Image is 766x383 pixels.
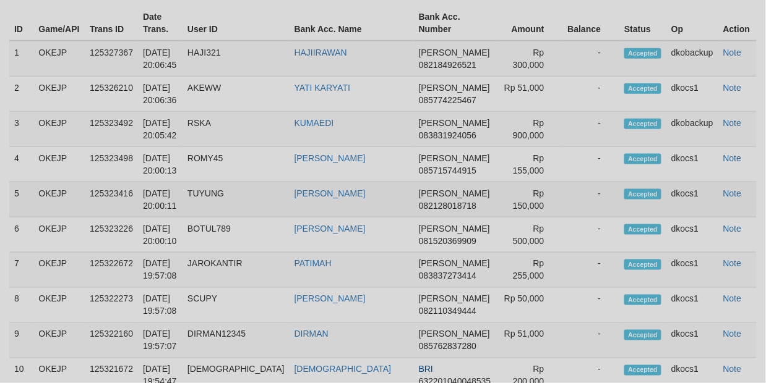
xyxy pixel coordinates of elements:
td: - [563,112,620,147]
a: Note [723,83,742,93]
td: DIRMAN12345 [183,323,290,358]
td: 4 [9,147,33,182]
a: Note [723,259,742,269]
td: - [563,182,620,217]
td: - [563,253,620,288]
td: 125323498 [85,147,138,182]
span: 081520369909 [419,236,476,246]
td: BOTUL789 [183,217,290,253]
th: Amount [496,6,563,41]
span: Accepted [624,365,661,376]
td: Rp 300,000 [496,41,563,77]
td: Rp 255,000 [496,253,563,288]
span: Accepted [624,48,661,59]
td: 8 [9,288,33,323]
td: 125323226 [85,217,138,253]
td: Rp 500,000 [496,217,563,253]
td: [DATE] 19:57:08 [138,288,183,323]
td: 125322273 [85,288,138,323]
td: dkocs1 [666,288,718,323]
td: 2 [9,77,33,112]
td: dkocs1 [666,147,718,182]
a: YATI KARYATI [295,83,351,93]
td: 125323492 [85,112,138,147]
span: Accepted [624,83,661,94]
span: BRI [419,364,433,374]
span: Accepted [624,259,661,270]
td: dkocs1 [666,77,718,112]
th: Balance [563,6,620,41]
span: [PERSON_NAME] [419,153,490,163]
span: 085774225467 [419,95,476,105]
a: Note [723,48,742,57]
span: 085715744915 [419,166,476,175]
td: - [563,41,620,77]
th: ID [9,6,33,41]
a: KUMAEDI [295,118,334,128]
a: Note [723,153,742,163]
td: - [563,77,620,112]
td: dkocs1 [666,323,718,358]
td: dkocs1 [666,253,718,288]
td: [DATE] 20:00:10 [138,217,183,253]
td: Rp 900,000 [496,112,563,147]
a: Note [723,329,742,339]
th: Bank Acc. Number [414,6,496,41]
td: [DATE] 19:57:07 [138,323,183,358]
td: Rp 150,000 [496,182,563,217]
td: 7 [9,253,33,288]
td: dkobackup [666,112,718,147]
th: Bank Acc. Name [290,6,414,41]
td: Rp 50,000 [496,288,563,323]
th: Date Trans. [138,6,183,41]
a: Note [723,294,742,304]
td: OKEJP [33,77,85,112]
td: 125322160 [85,323,138,358]
td: - [563,288,620,323]
td: 6 [9,217,33,253]
td: OKEJP [33,147,85,182]
td: Rp 51,000 [496,77,563,112]
a: [DEMOGRAPHIC_DATA] [295,364,392,374]
span: [PERSON_NAME] [419,188,490,198]
td: HAJI321 [183,41,290,77]
span: 083831924056 [419,130,476,140]
span: Accepted [624,330,661,340]
a: [PERSON_NAME] [295,224,366,234]
td: TUYUNG [183,182,290,217]
th: Op [666,6,718,41]
th: User ID [183,6,290,41]
td: - [563,147,620,182]
td: 3 [9,112,33,147]
td: JAROKANTIR [183,253,290,288]
td: 1 [9,41,33,77]
a: [PERSON_NAME] [295,153,366,163]
th: Status [619,6,666,41]
td: dkocs1 [666,217,718,253]
span: [PERSON_NAME] [419,83,490,93]
td: OKEJP [33,182,85,217]
td: 125326210 [85,77,138,112]
td: [DATE] 20:00:13 [138,147,183,182]
span: 083837273414 [419,271,476,281]
a: HAJIIRAWAN [295,48,347,57]
td: RSKA [183,112,290,147]
td: - [563,323,620,358]
td: OKEJP [33,253,85,288]
span: [PERSON_NAME] [419,224,490,234]
span: Accepted [624,224,661,235]
td: SCUPY [183,288,290,323]
td: Rp 155,000 [496,147,563,182]
th: Game/API [33,6,85,41]
th: Trans ID [85,6,138,41]
td: Rp 51,000 [496,323,563,358]
td: 9 [9,323,33,358]
td: ROMY45 [183,147,290,182]
span: Accepted [624,154,661,164]
td: - [563,217,620,253]
a: Note [723,224,742,234]
td: OKEJP [33,323,85,358]
td: 125322672 [85,253,138,288]
td: [DATE] 20:00:11 [138,182,183,217]
span: Accepted [624,119,661,129]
